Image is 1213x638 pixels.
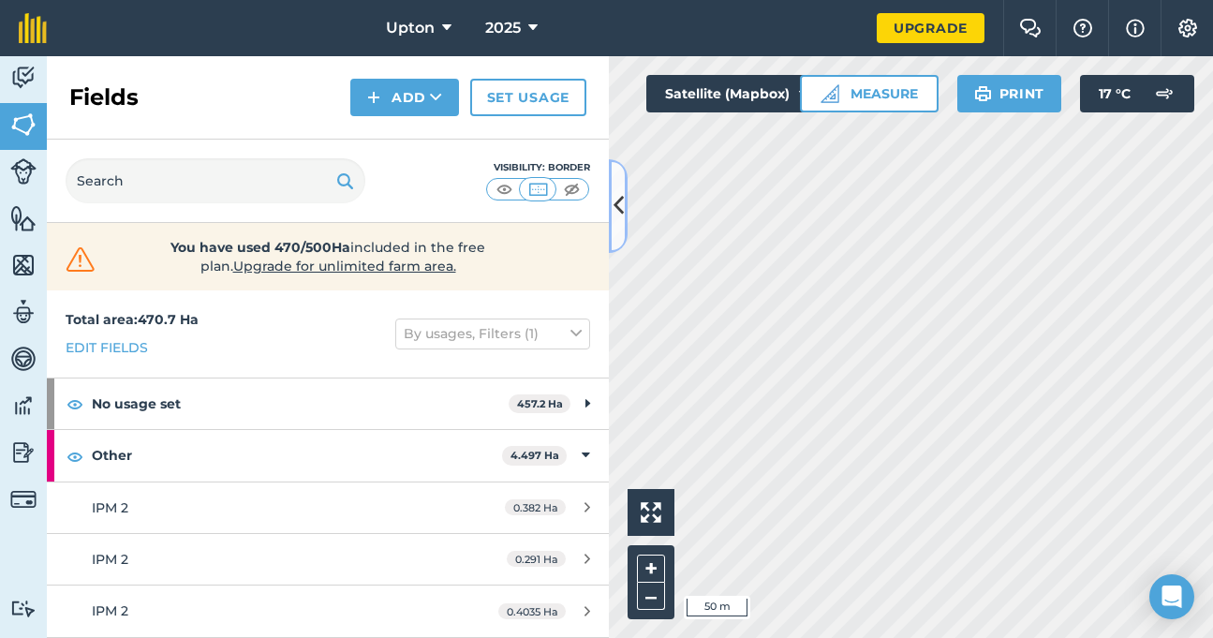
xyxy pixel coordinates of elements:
[47,534,609,585] a: IPM 20.291 Ha
[233,258,456,274] span: Upgrade for unlimited farm area.
[47,430,609,481] div: Other4.497 Ha
[641,502,661,523] img: Four arrows, one pointing top left, one top right, one bottom right and the last bottom left
[62,238,594,275] a: You have used 470/500Haincluded in the free plan.Upgrade for unlimited farm area.
[92,378,509,429] strong: No usage set
[957,75,1062,112] button: Print
[498,603,566,619] span: 0.4035 Ha
[485,160,590,175] div: Visibility: Border
[1080,75,1194,112] button: 17 °C
[1072,19,1094,37] img: A question mark icon
[10,486,37,512] img: svg+xml;base64,PD94bWwgdmVyc2lvbj0iMS4wIiBlbmNvZGluZz0idXRmLTgiPz4KPCEtLSBHZW5lcmF0b3I6IEFkb2JlIE...
[10,111,37,139] img: svg+xml;base64,PHN2ZyB4bWxucz0iaHR0cDovL3d3dy53My5vcmcvMjAwMC9zdmciIHdpZHRoPSI1NiIgaGVpZ2h0PSI2MC...
[637,555,665,583] button: +
[69,82,139,112] h2: Fields
[10,600,37,617] img: svg+xml;base64,PD94bWwgdmVyc2lvbj0iMS4wIiBlbmNvZGluZz0idXRmLTgiPz4KPCEtLSBHZW5lcmF0b3I6IEFkb2JlIE...
[170,239,350,256] strong: You have used 470/500Ha
[877,13,984,43] a: Upgrade
[1099,75,1131,112] span: 17 ° C
[507,551,566,567] span: 0.291 Ha
[10,345,37,373] img: svg+xml;base64,PD94bWwgdmVyc2lvbj0iMS4wIiBlbmNvZGluZz0idXRmLTgiPz4KPCEtLSBHZW5lcmF0b3I6IEFkb2JlIE...
[47,378,609,429] div: No usage set457.2 Ha
[92,430,502,481] strong: Other
[800,75,939,112] button: Measure
[1149,574,1194,619] div: Open Intercom Messenger
[92,602,128,619] span: IPM 2
[66,158,365,203] input: Search
[10,251,37,279] img: svg+xml;base64,PHN2ZyB4bWxucz0iaHR0cDovL3d3dy53My5vcmcvMjAwMC9zdmciIHdpZHRoPSI1NiIgaGVpZ2h0PSI2MC...
[510,449,559,462] strong: 4.497 Ha
[47,482,609,533] a: IPM 20.382 Ha
[92,551,128,568] span: IPM 2
[1126,17,1145,39] img: svg+xml;base64,PHN2ZyB4bWxucz0iaHR0cDovL3d3dy53My5vcmcvMjAwMC9zdmciIHdpZHRoPSIxNyIgaGVpZ2h0PSIxNy...
[470,79,586,116] a: Set usage
[505,499,566,515] span: 0.382 Ha
[92,499,128,516] span: IPM 2
[67,393,83,415] img: svg+xml;base64,PHN2ZyB4bWxucz0iaHR0cDovL3d3dy53My5vcmcvMjAwMC9zdmciIHdpZHRoPSIxOCIgaGVpZ2h0PSIyNC...
[526,180,550,199] img: svg+xml;base64,PHN2ZyB4bWxucz0iaHR0cDovL3d3dy53My5vcmcvMjAwMC9zdmciIHdpZHRoPSI1MCIgaGVpZ2h0PSI0MC...
[10,438,37,467] img: svg+xml;base64,PD94bWwgdmVyc2lvbj0iMS4wIiBlbmNvZGluZz0idXRmLTgiPz4KPCEtLSBHZW5lcmF0b3I6IEFkb2JlIE...
[493,180,516,199] img: svg+xml;base64,PHN2ZyB4bWxucz0iaHR0cDovL3d3dy53My5vcmcvMjAwMC9zdmciIHdpZHRoPSI1MCIgaGVpZ2h0PSI0MC...
[974,82,992,105] img: svg+xml;base64,PHN2ZyB4bWxucz0iaHR0cDovL3d3dy53My5vcmcvMjAwMC9zdmciIHdpZHRoPSIxOSIgaGVpZ2h0PSIyNC...
[19,13,47,43] img: fieldmargin Logo
[336,170,354,192] img: svg+xml;base64,PHN2ZyB4bWxucz0iaHR0cDovL3d3dy53My5vcmcvMjAwMC9zdmciIHdpZHRoPSIxOSIgaGVpZ2h0PSIyNC...
[821,84,839,103] img: Ruler icon
[67,445,83,467] img: svg+xml;base64,PHN2ZyB4bWxucz0iaHR0cDovL3d3dy53My5vcmcvMjAwMC9zdmciIHdpZHRoPSIxOCIgaGVpZ2h0PSIyNC...
[485,17,521,39] span: 2025
[350,79,459,116] button: Add
[386,17,435,39] span: Upton
[47,586,609,636] a: IPM 20.4035 Ha
[646,75,826,112] button: Satellite (Mapbox)
[367,86,380,109] img: svg+xml;base64,PHN2ZyB4bWxucz0iaHR0cDovL3d3dy53My5vcmcvMjAwMC9zdmciIHdpZHRoPSIxNCIgaGVpZ2h0PSIyNC...
[10,298,37,326] img: svg+xml;base64,PD94bWwgdmVyc2lvbj0iMS4wIiBlbmNvZGluZz0idXRmLTgiPz4KPCEtLSBHZW5lcmF0b3I6IEFkb2JlIE...
[1146,75,1183,112] img: svg+xml;base64,PD94bWwgdmVyc2lvbj0iMS4wIiBlbmNvZGluZz0idXRmLTgiPz4KPCEtLSBHZW5lcmF0b3I6IEFkb2JlIE...
[517,397,563,410] strong: 457.2 Ha
[10,204,37,232] img: svg+xml;base64,PHN2ZyB4bWxucz0iaHR0cDovL3d3dy53My5vcmcvMjAwMC9zdmciIHdpZHRoPSI1NiIgaGVpZ2h0PSI2MC...
[10,392,37,420] img: svg+xml;base64,PD94bWwgdmVyc2lvbj0iMS4wIiBlbmNvZGluZz0idXRmLTgiPz4KPCEtLSBHZW5lcmF0b3I6IEFkb2JlIE...
[1176,19,1199,37] img: A cog icon
[637,583,665,610] button: –
[62,245,99,274] img: svg+xml;base64,PHN2ZyB4bWxucz0iaHR0cDovL3d3dy53My5vcmcvMjAwMC9zdmciIHdpZHRoPSIzMiIgaGVpZ2h0PSIzMC...
[10,158,37,185] img: svg+xml;base64,PD94bWwgdmVyc2lvbj0iMS4wIiBlbmNvZGluZz0idXRmLTgiPz4KPCEtLSBHZW5lcmF0b3I6IEFkb2JlIE...
[66,337,148,358] a: Edit fields
[1019,19,1042,37] img: Two speech bubbles overlapping with the left bubble in the forefront
[560,180,584,199] img: svg+xml;base64,PHN2ZyB4bWxucz0iaHR0cDovL3d3dy53My5vcmcvMjAwMC9zdmciIHdpZHRoPSI1MCIgaGVpZ2h0PSI0MC...
[10,64,37,92] img: svg+xml;base64,PD94bWwgdmVyc2lvbj0iMS4wIiBlbmNvZGluZz0idXRmLTgiPz4KPCEtLSBHZW5lcmF0b3I6IEFkb2JlIE...
[395,319,590,349] button: By usages, Filters (1)
[66,311,199,328] strong: Total area : 470.7 Ha
[128,238,527,275] span: included in the free plan .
